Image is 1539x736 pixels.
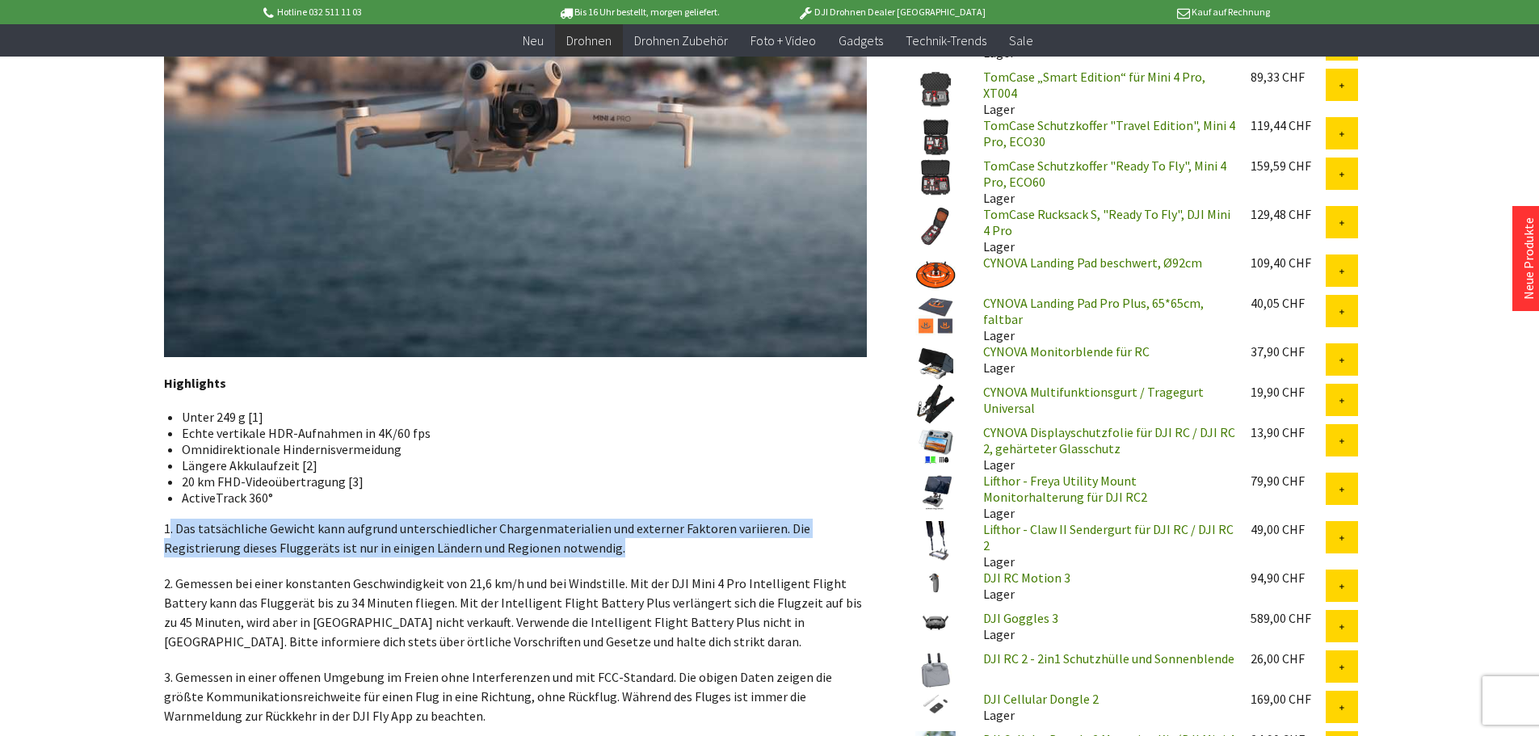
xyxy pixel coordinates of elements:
img: TomCase Rucksack S, [915,206,956,246]
div: Lager [970,610,1238,642]
span: Foto + Video [751,32,816,48]
div: Lager [970,206,1238,254]
div: 79,90 CHF [1251,473,1326,489]
img: TomCase Schutzkoffer [915,117,956,158]
span: Gadgets [839,32,883,48]
a: TomCase Rucksack S, "Ready To Fly", DJI Mini 4 Pro [983,206,1230,238]
p: Hotline 032 511 11 03 [261,2,513,22]
a: CYNOVA Displayschutzfolie für DJI RC / DJI RC 2, gehärteter Glasschutz [983,424,1235,456]
a: Technik-Trends [894,24,998,57]
li: 20 km FHD-Videoübertragung [3] [182,473,854,490]
div: 589,00 CHF [1251,610,1326,626]
img: CYNOVA Monitorblende für RC [915,343,956,384]
div: 49,00 CHF [1251,521,1326,537]
div: Lager [970,69,1238,117]
a: Sale [998,24,1045,57]
li: Längere Akkulaufzeit [2] [182,457,854,473]
div: Lager [970,473,1238,521]
a: DJI Goggles 3 [983,610,1058,626]
a: Neu [511,24,555,57]
div: Lager [970,570,1238,602]
img: CYNOVA Multifunktionsgurt / Tragegurt Universal [915,384,956,424]
span: Neu [523,32,544,48]
a: Neue Produkte [1520,217,1537,300]
li: ActiveTrack 360° [182,490,854,506]
a: Foto + Video [739,24,827,57]
div: 169,00 CHF [1251,691,1326,707]
a: Gadgets [827,24,894,57]
li: Omnidirektionale Hindernisvermeidung [182,441,854,457]
span: Drohnen Zubehör [634,32,728,48]
span: Drohnen [566,32,612,48]
a: DJI RC 2 - 2in1 Schutzhülle und Sonnenblende [983,650,1234,667]
a: CYNOVA Monitorblende für RC [983,343,1150,360]
div: 26,00 CHF [1251,650,1326,667]
a: CYNOVA Landing Pad beschwert, Ø92cm [983,254,1202,271]
img: DJI Cellular Dongle 2 [915,691,956,717]
a: Drohnen [555,24,623,57]
span: Sale [1009,32,1033,48]
div: Lager [970,158,1238,206]
img: CYNOVA Displayschutzfolie für DJI RC / DJI RC 2, gehärteter Glasschutz [915,424,956,465]
a: DJI RC Motion 3 [983,570,1070,586]
a: Drohnen Zubehör [623,24,739,57]
a: DJI Cellular Dongle 2 [983,691,1099,707]
div: Lager [970,295,1238,343]
a: CYNOVA Landing Pad Pro Plus, 65*65cm, faltbar [983,295,1204,327]
a: TomCase Schutzkoffer "Travel Edition", Mini 4 Pro, ECO30 [983,117,1235,149]
li: Unter 249 g [1] [182,409,854,425]
div: 19,90 CHF [1251,384,1326,400]
p: DJI Drohnen Dealer [GEOGRAPHIC_DATA] [765,2,1017,22]
div: 94,90 CHF [1251,570,1326,586]
p: Bis 16 Uhr bestellt, morgen geliefert. [513,2,765,22]
img: CYNOVA Landing Pad beschwert, Ø92cm [915,254,956,295]
img: CYNOVA Landing Pad Pro Plus, 65*65cm, faltbar [915,295,956,335]
p: Kauf auf Rechnung [1018,2,1270,22]
p: 2. Gemessen bei einer konstanten Geschwindigkeit von 21,6 km/h und bei Windstille. Mit der DJI Mi... [164,574,867,651]
img: Lifthor - Claw II Sendergurt für DJI RC / DJI RC 2 [915,521,956,561]
img: DJI RC 2 - 2in1 Schutzhülle und Sonnenblende [915,650,956,691]
div: Lager [970,424,1238,473]
a: TomCase „Smart Edition“ für Mini 4 Pro, XT004 [983,69,1205,101]
div: Lager [970,521,1238,570]
div: 13,90 CHF [1251,424,1326,440]
img: Lifthor - Freya Utility Mount Monitorhalterung für DJI RC2 [915,473,956,513]
div: 109,40 CHF [1251,254,1326,271]
p: 1. Das tatsächliche Gewicht kann aufgrund unterschiedlicher Chargenmaterialien und externer Fakto... [164,519,867,557]
div: 37,90 CHF [1251,343,1326,360]
div: 89,33 CHF [1251,69,1326,85]
a: TomCase Schutzkoffer "Ready To Fly", Mini 4 Pro, ECO60 [983,158,1226,190]
div: 119,44 CHF [1251,117,1326,133]
img: DJI RC Motion 3 [915,570,956,596]
div: 159,59 CHF [1251,158,1326,174]
img: TomCase „Smart Edition“ für Mini 4 Pro, XT004 [915,69,956,109]
div: 129,48 CHF [1251,206,1326,222]
div: 40,05 CHF [1251,295,1326,311]
li: Echte vertikale HDR-Aufnahmen in 4K/60 fps [182,425,854,441]
a: Lifthor - Claw II Sendergurt für DJI RC / DJI RC 2 [983,521,1234,553]
a: CYNOVA Multifunktionsgurt / Tragegurt Universal [983,384,1204,416]
img: TomCase Schutzkoffer [915,158,956,198]
strong: Highlights [164,375,226,391]
img: DJI Goggles 3 [915,610,956,637]
span: Technik-Trends [906,32,986,48]
a: Lifthor - Freya Utility Mount Monitorhalterung für DJI RC2 [983,473,1147,505]
div: Lager [970,343,1238,376]
p: 3. Gemessen in einer offenen Umgebung im Freien ohne Interferenzen und mit FCC-Standard. Die obig... [164,667,867,725]
div: Lager [970,691,1238,723]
